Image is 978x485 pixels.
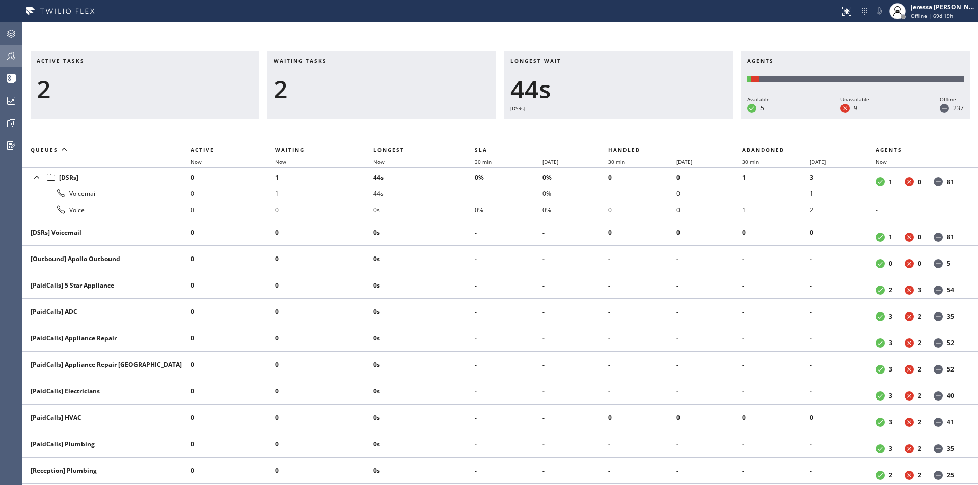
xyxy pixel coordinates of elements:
li: - [742,277,810,294]
div: [PaidCalls] HVAC [31,413,182,422]
li: - [608,357,676,373]
dd: 25 [947,471,954,479]
li: - [542,410,608,426]
dd: 2 [889,471,892,479]
div: Unavailable [840,95,870,104]
span: Now [275,158,286,165]
dt: Unavailable [905,312,914,321]
dt: Offline [934,177,943,186]
span: [DATE] [810,158,826,165]
span: Agents [876,146,902,153]
li: - [475,185,543,202]
dt: Unavailable [905,391,914,401]
span: Abandoned [742,146,784,153]
dt: Available [876,391,885,401]
dt: Unavailable [905,471,914,480]
li: 0 [676,410,742,426]
dt: Offline [934,471,943,480]
div: [PaidCalls] Electricians [31,387,182,395]
li: 0s [373,202,475,218]
span: SLA [475,146,487,153]
dt: Offline [934,418,943,427]
li: - [676,251,742,267]
dt: Offline [934,444,943,453]
li: 0 [275,251,373,267]
dt: Unavailable [840,104,850,113]
dd: 2 [918,418,921,426]
li: 0% [542,169,608,185]
dt: Available [876,418,885,427]
li: 0s [373,463,475,479]
li: 0% [542,202,608,218]
dd: 3 [889,418,892,426]
dt: Available [876,338,885,348]
dd: 3 [889,312,892,321]
li: 44s [373,185,475,202]
li: 0s [373,436,475,452]
span: [DATE] [676,158,692,165]
dt: Offline [940,104,949,113]
li: - [742,383,810,400]
div: Available: 5 [747,76,751,82]
li: - [608,383,676,400]
li: - [742,251,810,267]
div: 2 [37,74,253,104]
dt: Available [876,365,885,374]
dt: Offline [934,233,943,242]
li: 0 [275,463,373,479]
div: [PaidCalls] ADC [31,307,182,316]
li: 0 [676,202,742,218]
dd: 2 [918,471,921,479]
li: - [608,251,676,267]
li: 0 [191,224,275,241]
li: - [810,330,876,347]
div: [DSRs] [510,104,727,113]
li: 44s [373,169,475,185]
li: 3 [810,169,876,185]
dd: 0 [918,178,921,186]
li: - [810,304,876,320]
dd: 237 [953,104,964,112]
li: 0s [373,330,475,347]
li: - [542,436,608,452]
div: Jeressa [PERSON_NAME] [911,3,975,11]
dd: 3 [889,365,892,374]
li: - [676,330,742,347]
li: - [608,304,676,320]
dt: Unavailable [905,286,914,295]
dd: 2 [918,312,921,321]
li: 0s [373,383,475,400]
li: 0 [275,383,373,400]
li: - [542,383,608,400]
dd: 40 [947,391,954,400]
span: Agents [747,57,774,64]
button: Mute [872,4,886,18]
li: - [676,436,742,452]
li: - [676,304,742,320]
dd: 2 [918,391,921,400]
dd: 35 [947,312,954,321]
dd: 52 [947,365,954,374]
li: - [608,185,676,202]
li: - [475,383,543,400]
div: Unavailable: 9 [751,76,759,82]
div: Offline [940,95,964,104]
li: - [810,436,876,452]
li: 0 [191,436,275,452]
dt: Offline [934,391,943,401]
li: 0 [191,202,275,218]
li: 0% [475,202,543,218]
li: 0s [373,277,475,294]
li: - [608,330,676,347]
div: Voicemail [31,187,182,199]
dt: Offline [934,338,943,348]
li: 1 [742,202,810,218]
dt: Available [876,233,885,242]
li: 0 [676,224,742,241]
li: - [475,251,543,267]
li: 0 [191,410,275,426]
span: Active tasks [37,57,85,64]
div: [PaidCalls] Plumbing [31,440,182,448]
dd: 52 [947,338,954,347]
li: 0 [275,436,373,452]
